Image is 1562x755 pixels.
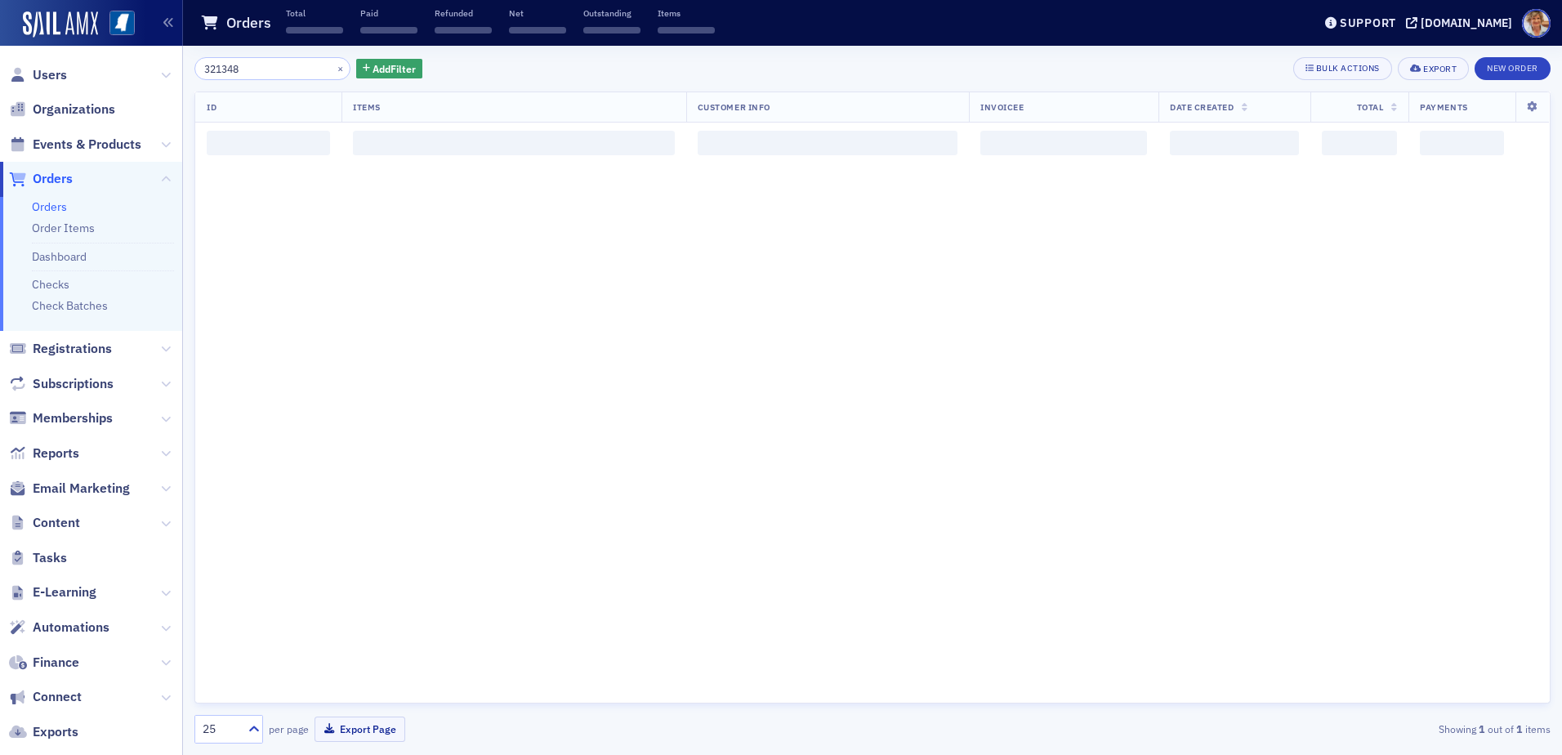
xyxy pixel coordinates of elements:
strong: 1 [1476,721,1488,736]
a: New Order [1475,60,1551,74]
span: Exports [33,723,78,741]
span: Reports [33,445,79,462]
div: Bulk Actions [1316,64,1380,73]
span: Events & Products [33,136,141,154]
a: Connect [9,688,82,706]
a: Tasks [9,549,67,567]
span: Email Marketing [33,480,130,498]
p: Refunded [435,7,492,19]
span: ‌ [207,131,330,155]
button: Export Page [315,717,405,742]
span: Organizations [33,101,115,118]
span: ‌ [435,27,492,34]
div: 25 [203,721,239,738]
label: per page [269,721,309,736]
span: Items [353,101,381,113]
span: Profile [1522,9,1551,38]
a: Checks [32,277,69,292]
span: Content [33,514,80,532]
img: SailAMX [23,11,98,38]
a: Automations [9,619,109,637]
span: Automations [33,619,109,637]
span: ‌ [286,27,343,34]
span: Payments [1420,101,1467,113]
a: Exports [9,723,78,741]
img: SailAMX [109,11,135,36]
a: Orders [9,170,73,188]
span: Registrations [33,340,112,358]
span: ‌ [583,27,640,34]
a: E-Learning [9,583,96,601]
p: Net [509,7,566,19]
span: Date Created [1170,101,1234,113]
a: Organizations [9,101,115,118]
span: Finance [33,654,79,672]
p: Outstanding [583,7,640,19]
span: Memberships [33,409,113,427]
span: Orders [33,170,73,188]
button: New Order [1475,57,1551,80]
strong: 1 [1514,721,1525,736]
button: [DOMAIN_NAME] [1406,17,1518,29]
div: Export [1423,65,1457,74]
span: ‌ [1170,131,1299,155]
a: Memberships [9,409,113,427]
h1: Orders [226,13,271,33]
input: Search… [194,57,350,80]
a: Dashboard [32,249,87,264]
a: Finance [9,654,79,672]
a: Users [9,66,67,84]
span: ‌ [360,27,417,34]
span: ‌ [1420,131,1504,155]
a: Check Batches [32,298,108,313]
a: View Homepage [98,11,135,38]
a: Events & Products [9,136,141,154]
span: ‌ [353,131,675,155]
div: [DOMAIN_NAME] [1421,16,1512,30]
a: Email Marketing [9,480,130,498]
span: ‌ [1322,131,1397,155]
button: × [333,60,348,75]
span: Subscriptions [33,375,114,393]
a: Order Items [32,221,95,235]
span: Invoicee [980,101,1024,113]
div: Support [1340,16,1396,30]
a: Subscriptions [9,375,114,393]
div: Showing out of items [1110,721,1551,736]
a: Orders [32,199,67,214]
p: Items [658,7,715,19]
span: Tasks [33,549,67,567]
button: Bulk Actions [1293,57,1392,80]
span: E-Learning [33,583,96,601]
button: Export [1398,57,1469,80]
span: ‌ [698,131,957,155]
span: ‌ [980,131,1147,155]
button: AddFilter [356,59,423,79]
span: Connect [33,688,82,706]
a: Content [9,514,80,532]
span: Users [33,66,67,84]
a: Reports [9,445,79,462]
span: Total [1357,101,1384,113]
p: Total [286,7,343,19]
span: ID [207,101,216,113]
a: Registrations [9,340,112,358]
span: Customer Info [698,101,770,113]
p: Paid [360,7,417,19]
span: ‌ [658,27,715,34]
span: ‌ [509,27,566,34]
span: Add Filter [373,61,416,76]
